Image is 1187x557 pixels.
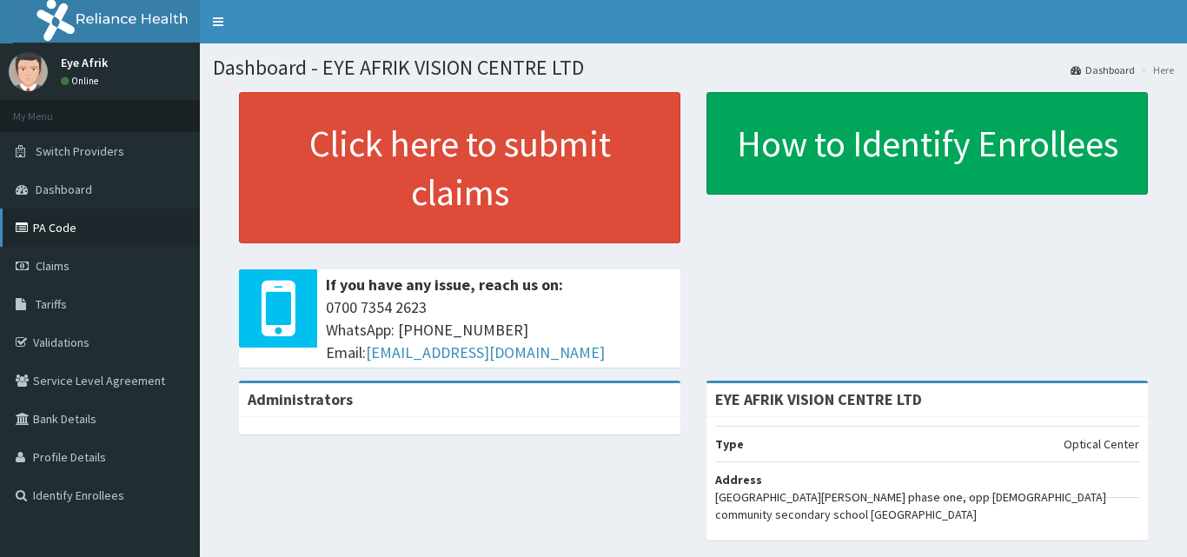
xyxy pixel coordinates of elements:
[1137,63,1174,77] li: Here
[36,258,70,274] span: Claims
[715,389,922,409] strong: EYE AFRIK VISION CENTRE LTD
[715,488,1139,523] p: [GEOGRAPHIC_DATA][PERSON_NAME] phase one, opp [DEMOGRAPHIC_DATA] community secondary school [GEOG...
[36,143,124,159] span: Switch Providers
[326,275,563,295] b: If you have any issue, reach us on:
[36,182,92,197] span: Dashboard
[61,75,103,87] a: Online
[715,472,762,487] b: Address
[326,296,672,363] span: 0700 7354 2623 WhatsApp: [PHONE_NUMBER] Email:
[366,342,605,362] a: [EMAIL_ADDRESS][DOMAIN_NAME]
[248,389,353,409] b: Administrators
[715,436,744,452] b: Type
[1071,63,1135,77] a: Dashboard
[1064,435,1139,453] p: Optical Center
[213,56,1174,79] h1: Dashboard - EYE AFRIK VISION CENTRE LTD
[61,56,108,69] p: Eye Afrik
[36,296,67,312] span: Tariffs
[9,52,48,91] img: User Image
[706,92,1148,195] a: How to Identify Enrollees
[239,92,680,243] a: Click here to submit claims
